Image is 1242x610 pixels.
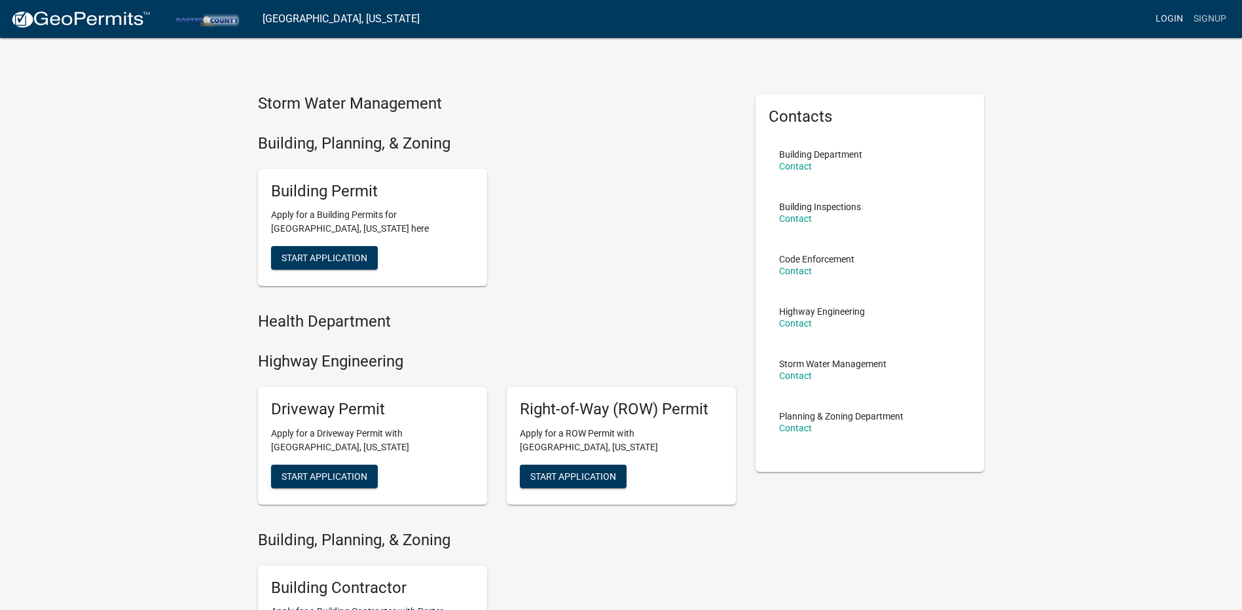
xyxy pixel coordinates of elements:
[779,202,861,211] p: Building Inspections
[271,465,378,488] button: Start Application
[258,134,736,153] h4: Building, Planning, & Zoning
[258,531,736,550] h4: Building, Planning, & Zoning
[779,255,854,264] p: Code Enforcement
[282,471,367,481] span: Start Application
[779,266,812,276] a: Contact
[271,427,474,454] p: Apply for a Driveway Permit with [GEOGRAPHIC_DATA], [US_STATE]
[779,161,812,171] a: Contact
[779,370,812,381] a: Contact
[271,579,474,598] h5: Building Contractor
[1150,7,1188,31] a: Login
[769,107,972,126] h5: Contacts
[258,94,736,113] h4: Storm Water Management
[282,253,367,263] span: Start Application
[161,10,252,27] img: Porter County, Indiana
[258,312,736,331] h4: Health Department
[271,400,474,419] h5: Driveway Permit
[779,213,812,224] a: Contact
[271,208,474,236] p: Apply for a Building Permits for [GEOGRAPHIC_DATA], [US_STATE] here
[779,423,812,433] a: Contact
[271,182,474,201] h5: Building Permit
[779,150,862,159] p: Building Department
[520,400,723,419] h5: Right-of-Way (ROW) Permit
[258,352,736,371] h4: Highway Engineering
[263,8,420,30] a: [GEOGRAPHIC_DATA], [US_STATE]
[271,246,378,270] button: Start Application
[520,465,627,488] button: Start Application
[779,359,886,368] p: Storm Water Management
[520,427,723,454] p: Apply for a ROW Permit with [GEOGRAPHIC_DATA], [US_STATE]
[1188,7,1232,31] a: Signup
[779,307,865,316] p: Highway Engineering
[530,471,616,481] span: Start Application
[779,318,812,329] a: Contact
[779,412,904,421] p: Planning & Zoning Department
